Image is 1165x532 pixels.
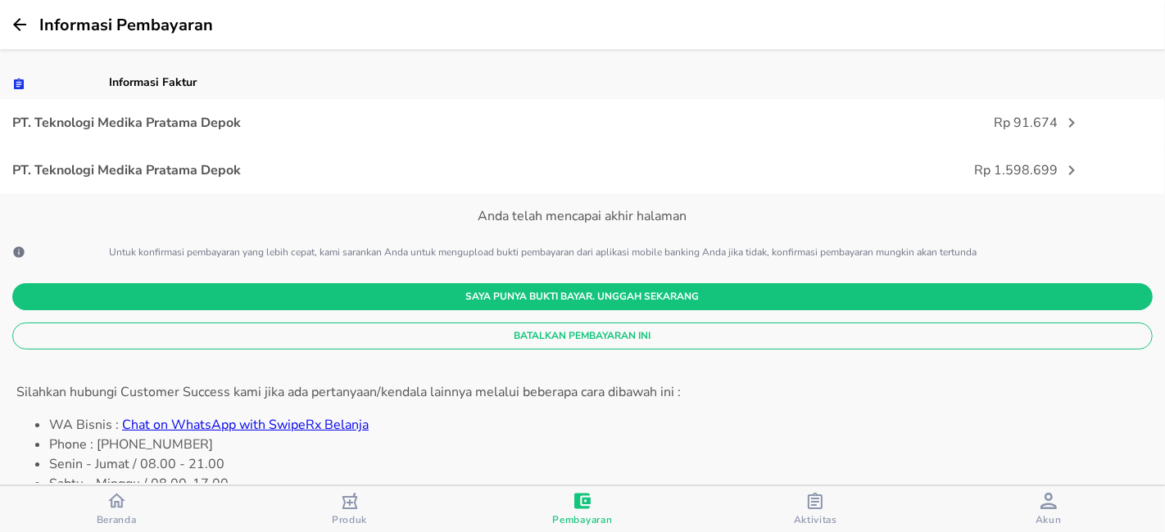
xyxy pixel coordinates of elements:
[233,486,465,532] button: Produk
[49,454,1149,474] li: Senin - Jumat / 08.00 - 21.00
[49,415,1149,435] li: WA Bisnis :
[122,416,369,434] a: Chat on WhatsApp with SwipeRx Belanja
[12,322,1153,349] button: Batalkan Pembayaran Ini
[97,513,137,526] span: Beranda
[12,113,678,133] p: PT. Teknologi Medika Pratama Depok
[553,513,613,526] span: Pembayaran
[16,382,1149,402] div: Silahkan hubungi Customer Success kami jika ada pertanyaan/kendala lainnya melalui beberapa cara ...
[794,513,837,526] span: Aktivitas
[678,160,1058,180] p: Rp 1.598.699
[25,288,1140,305] span: Saya Punya Bukti Bayar. Unggah Sekarang
[466,486,699,532] button: Pembayaran
[12,283,1153,310] button: Saya Punya Bukti Bayar. Unggah Sekarang
[49,474,1149,494] li: Sabtu - Minggu / 08.00-17.00
[332,513,367,526] span: Produk
[932,486,1165,532] button: Akun
[1036,513,1062,526] span: Akun
[49,435,1149,454] li: Phone : [PHONE_NUMBER]
[12,206,1153,226] p: Anda telah mencapai akhir halaman
[678,113,1058,133] p: Rp 91.674
[699,486,932,532] button: Aktivitas
[39,14,213,36] span: Informasi Pembayaran
[12,160,678,180] p: PT. Teknologi Medika Pratama Depok
[25,327,1140,345] span: Batalkan Pembayaran Ini
[109,246,977,259] span: Untuk konfirmasi pembayaran yang lebih cepat, kami sarankan Anda untuk mengupload bukti pembayara...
